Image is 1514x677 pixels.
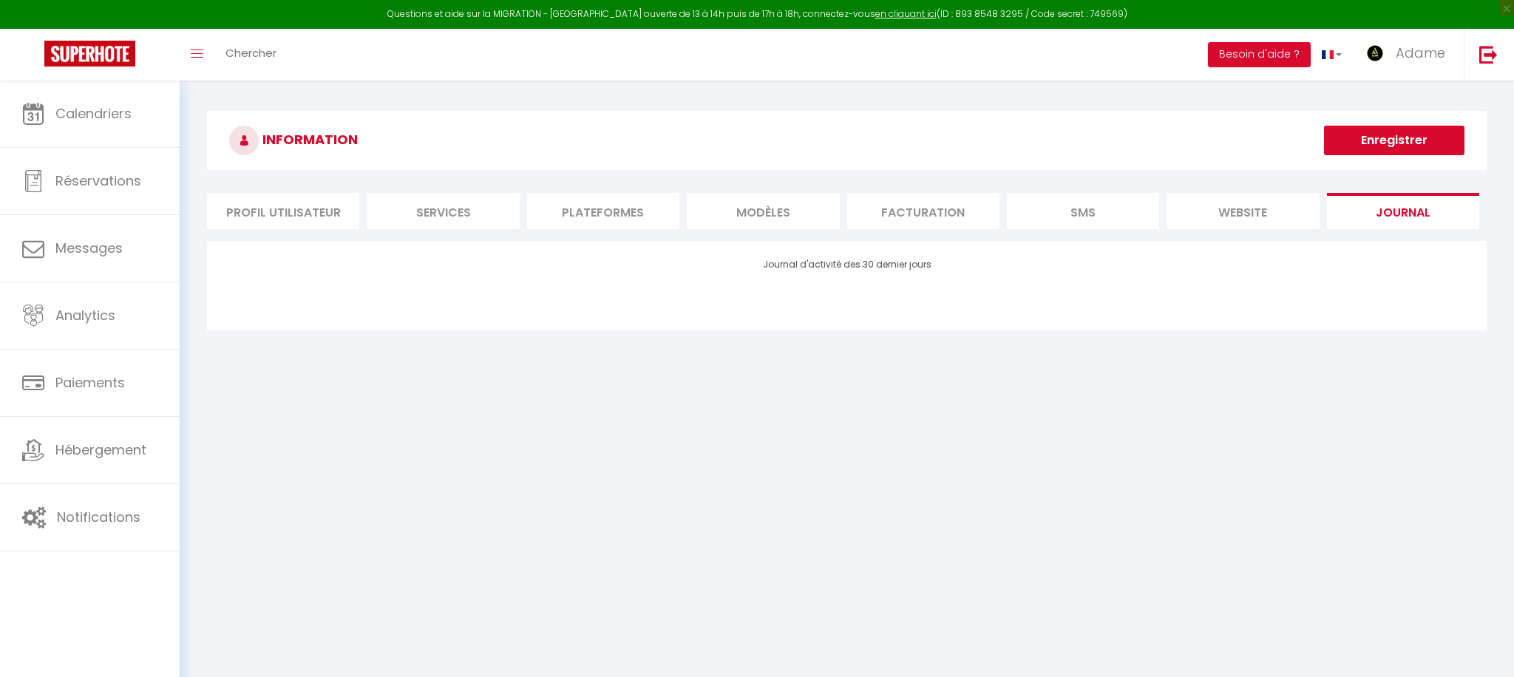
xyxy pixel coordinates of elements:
img: ... [1364,42,1386,64]
span: Messages [55,239,123,257]
li: SMS [1007,193,1159,229]
li: Services [367,193,519,229]
button: Enregistrer [1324,126,1464,155]
li: Journal [1327,193,1479,229]
span: Réservations [55,171,141,190]
span: Analytics [55,306,115,324]
li: website [1167,193,1319,229]
li: Profil Utilisateur [207,193,359,229]
span: Hébergement [55,440,146,459]
h3: INFORMATION [207,111,1487,170]
a: Chercher [214,29,288,81]
img: Super Booking [44,41,135,67]
li: MODÈLES [687,193,839,229]
span: Chercher [225,45,276,61]
h3: Journal d'activité des 30 dernier jours [229,259,1464,270]
li: Plateformes [527,193,679,229]
span: Adame [1396,44,1445,62]
li: Facturation [847,193,999,229]
button: Besoin d'aide ? [1208,42,1311,67]
iframe: LiveChat chat widget [1452,615,1514,677]
a: en cliquant ici [875,7,937,20]
a: ... Adame [1353,29,1464,81]
span: Paiements [55,373,125,392]
span: Calendriers [55,104,132,123]
img: logout [1479,45,1498,64]
span: Notifications [57,508,140,526]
